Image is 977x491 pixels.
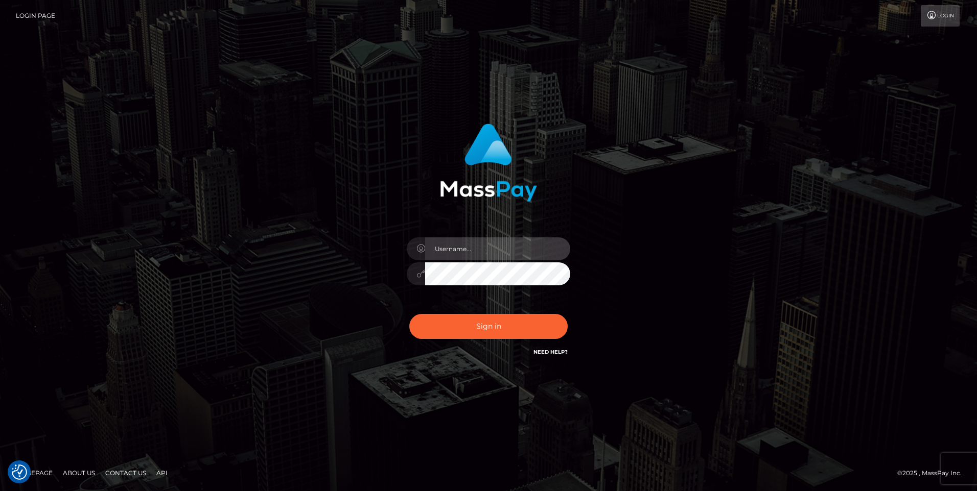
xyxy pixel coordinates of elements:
[59,465,99,481] a: About Us
[440,124,537,202] img: MassPay Login
[101,465,150,481] a: Contact Us
[12,464,27,480] button: Consent Preferences
[11,465,57,481] a: Homepage
[12,464,27,480] img: Revisit consent button
[409,314,568,339] button: Sign in
[16,5,55,27] a: Login Page
[921,5,960,27] a: Login
[897,468,969,479] div: © 2025 , MassPay Inc.
[533,349,568,355] a: Need Help?
[425,237,570,260] input: Username...
[152,465,172,481] a: API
